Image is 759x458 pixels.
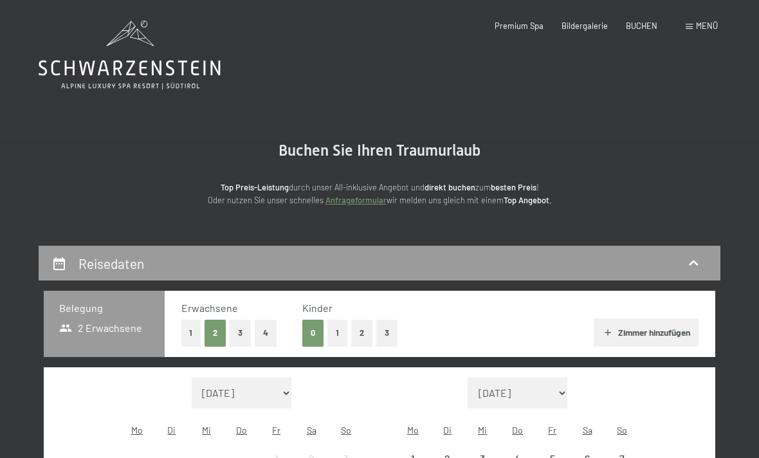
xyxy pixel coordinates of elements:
abbr: Montag [131,425,143,435]
h2: Reisedaten [78,255,144,271]
abbr: Donnerstag [512,425,523,435]
abbr: Mittwoch [202,425,211,435]
abbr: Sonntag [341,425,351,435]
p: durch unser All-inklusive Angebot und zum ! Oder nutzen Sie unser schnelles wir melden uns gleich... [122,181,637,207]
button: 2 [351,320,372,346]
button: 3 [376,320,398,346]
abbr: Samstag [583,425,592,435]
span: Menü [696,21,718,31]
a: Premium Spa [495,21,544,31]
abbr: Dienstag [443,425,452,435]
a: Anfrageformular [325,195,387,205]
abbr: Samstag [307,425,316,435]
strong: Top Angebot. [504,195,552,205]
abbr: Dienstag [167,425,176,435]
span: Erwachsene [181,302,238,314]
button: 4 [255,320,277,346]
abbr: Montag [407,425,419,435]
button: Zimmer hinzufügen [594,318,699,347]
a: BUCHEN [626,21,657,31]
button: 1 [327,320,347,346]
button: 3 [230,320,251,346]
abbr: Donnerstag [236,425,247,435]
strong: Top Preis-Leistung [221,182,289,192]
strong: besten Preis [491,182,536,192]
button: 2 [205,320,226,346]
abbr: Mittwoch [478,425,487,435]
span: Kinder [302,302,333,314]
abbr: Sonntag [617,425,627,435]
abbr: Freitag [548,425,556,435]
span: Einwilligung Marketing* [255,259,361,272]
a: Bildergalerie [562,21,608,31]
h3: Belegung [59,301,149,315]
strong: direkt buchen [425,182,475,192]
span: 2 Erwachsene [59,321,142,335]
button: 1 [181,320,201,346]
abbr: Freitag [272,425,280,435]
button: 0 [302,320,324,346]
span: Buchen Sie Ihren Traumurlaub [279,142,480,160]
